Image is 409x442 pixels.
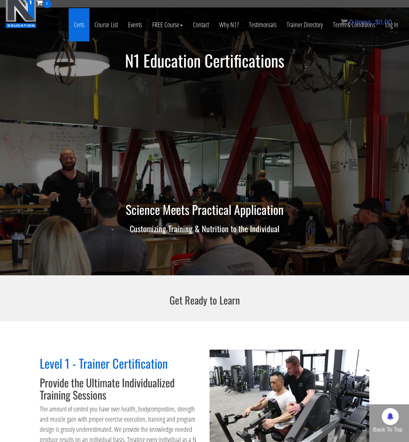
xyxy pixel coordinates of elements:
a: Course List [89,8,123,41]
bdi: 0.00 [375,18,392,26]
h2: Level 1 - Trainer Certification [40,356,199,370]
h1: N1 Education Certifications [6,52,403,70]
a: Log In [380,8,404,41]
a: Certs [69,8,89,41]
h3: Customizing Training & Nutrition to the Individual [6,224,403,233]
a: Terms & Conditions [328,8,380,41]
a: Contact [188,8,214,41]
img: icon11.png [341,19,348,25]
span: items: [355,18,373,26]
a: FREE Course [147,8,188,41]
a: Testimonials [244,8,282,41]
a: Events [123,8,147,41]
span: 0 [349,18,353,26]
span: $ [375,18,379,26]
h3: Provide the Ultimate Individualized Training Sessions [40,376,199,400]
a: Trainer Directory [282,8,328,41]
a: Why N1? [214,8,244,41]
a: 0 items: $0.00 [341,18,392,26]
h2: Science Meets Practical Application [6,203,403,216]
h2: Get Ready to Learn [69,294,340,306]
